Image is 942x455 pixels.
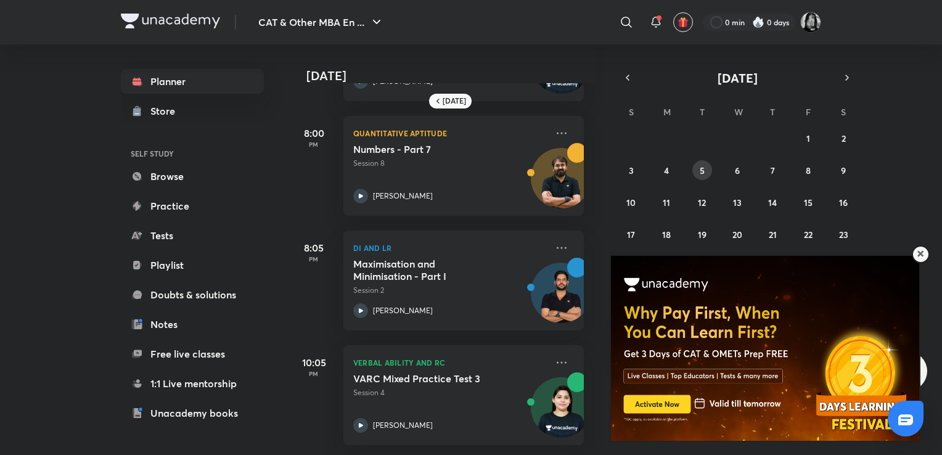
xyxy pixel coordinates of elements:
[353,158,547,169] p: Session 8
[734,106,743,118] abbr: Wednesday
[306,68,596,83] h4: [DATE]
[121,253,264,277] a: Playlist
[841,165,846,176] abbr: August 9, 2025
[718,70,758,86] span: [DATE]
[629,165,634,176] abbr: August 3, 2025
[727,192,747,212] button: August 13, 2025
[353,285,547,296] p: Session 2
[735,165,740,176] abbr: August 6, 2025
[839,197,848,208] abbr: August 16, 2025
[678,17,689,28] img: avatar
[373,420,433,431] p: [PERSON_NAME]
[663,197,670,208] abbr: August 11, 2025
[121,401,264,425] a: Unacademy books
[800,12,821,33] img: Arshin Khan
[121,223,264,248] a: Tests
[768,197,777,208] abbr: August 14, 2025
[727,160,747,180] button: August 6, 2025
[798,192,818,212] button: August 15, 2025
[663,106,671,118] abbr: Monday
[657,160,676,180] button: August 4, 2025
[121,14,220,31] a: Company Logo
[833,128,853,148] button: August 2, 2025
[733,197,742,208] abbr: August 13, 2025
[353,372,507,385] h5: VARC Mixed Practice Test 3
[763,192,782,212] button: August 14, 2025
[289,355,338,370] h5: 10:05
[289,126,338,141] h5: 8:00
[353,258,507,282] h5: Maximisation and Minimisation - Part I
[752,16,764,28] img: streak
[121,14,220,28] img: Company Logo
[353,355,547,370] p: Verbal Ability and RC
[121,164,264,189] a: Browse
[806,165,811,176] abbr: August 8, 2025
[589,224,930,443] iframe: notification-frame-~55857496
[121,371,264,396] a: 1:1 Live mentorship
[121,282,264,307] a: Doubts & solutions
[636,69,838,86] button: [DATE]
[771,165,775,176] abbr: August 7, 2025
[626,197,636,208] abbr: August 10, 2025
[121,342,264,366] a: Free live classes
[806,133,810,144] abbr: August 1, 2025
[673,12,693,32] button: avatar
[353,143,507,155] h5: Numbers - Part 7
[804,197,813,208] abbr: August 15, 2025
[121,194,264,218] a: Practice
[798,160,818,180] button: August 8, 2025
[531,155,591,214] img: Avatar
[289,370,338,377] p: PM
[353,387,547,398] p: Session 4
[700,165,705,176] abbr: August 5, 2025
[289,240,338,255] h5: 8:05
[121,69,264,94] a: Planner
[700,106,705,118] abbr: Tuesday
[842,133,846,144] abbr: August 2, 2025
[841,106,846,118] abbr: Saturday
[150,104,182,118] div: Store
[692,192,712,212] button: August 12, 2025
[121,312,264,337] a: Notes
[121,143,264,164] h6: SELF STUDY
[443,96,466,106] h6: [DATE]
[798,128,818,148] button: August 1, 2025
[531,269,591,329] img: Avatar
[664,165,669,176] abbr: August 4, 2025
[353,240,547,255] p: DI and LR
[621,160,641,180] button: August 3, 2025
[833,160,853,180] button: August 9, 2025
[763,160,782,180] button: August 7, 2025
[373,305,433,316] p: [PERSON_NAME]
[353,126,547,141] p: Quantitative Aptitude
[629,106,634,118] abbr: Sunday
[657,192,676,212] button: August 11, 2025
[806,106,811,118] abbr: Friday
[373,191,433,202] p: [PERSON_NAME]
[121,99,264,123] a: Store
[698,197,706,208] abbr: August 12, 2025
[289,255,338,263] p: PM
[251,10,391,35] button: CAT & Other MBA En ...
[833,192,853,212] button: August 16, 2025
[289,141,338,148] p: PM
[770,106,775,118] abbr: Thursday
[621,192,641,212] button: August 10, 2025
[531,384,591,443] img: Avatar
[692,160,712,180] button: August 5, 2025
